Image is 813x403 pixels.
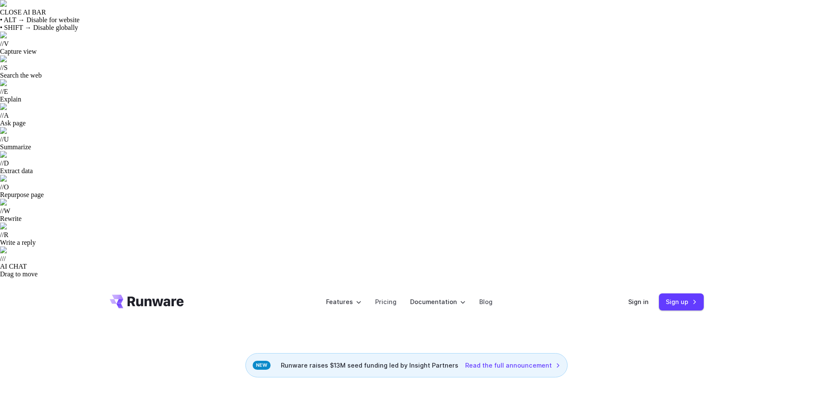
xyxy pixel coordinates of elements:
label: Documentation [410,297,466,307]
a: Sign up [659,293,704,310]
a: Pricing [375,297,396,307]
a: Blog [479,297,492,307]
div: Runware raises $13M seed funding led by Insight Partners [245,353,568,377]
a: Go to / [110,295,184,308]
label: Features [326,297,361,307]
a: Sign in [628,297,649,307]
a: Read the full announcement [465,360,560,370]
